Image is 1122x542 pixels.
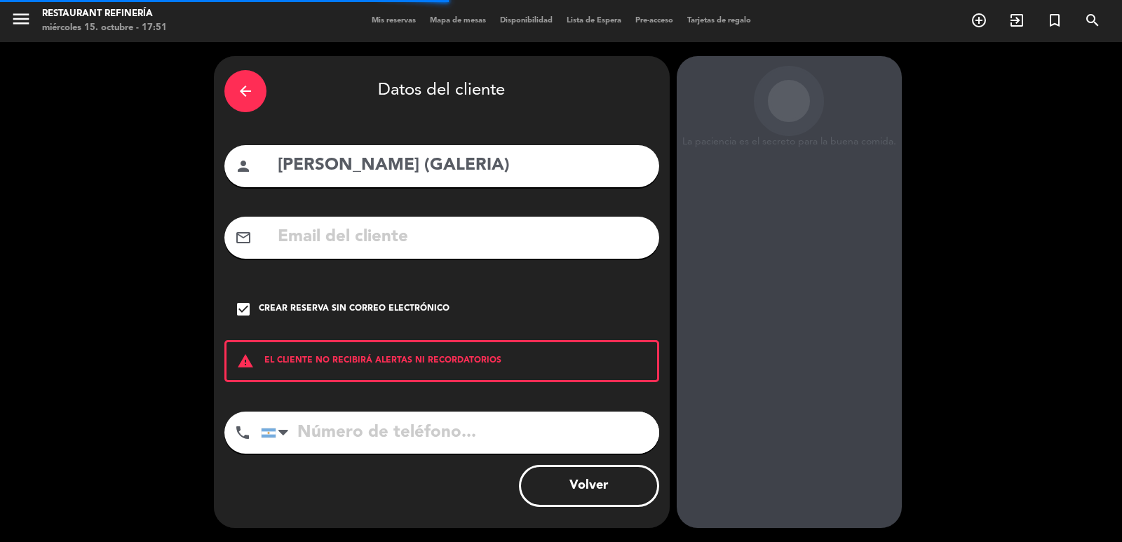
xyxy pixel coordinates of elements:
[42,7,167,21] div: Restaurant Refinería
[262,412,294,453] div: Argentina: +54
[493,17,560,25] span: Disponibilidad
[628,17,680,25] span: Pre-acceso
[224,340,659,382] div: EL CLIENTE NO RECIBIRÁ ALERTAS NI RECORDATORIOS
[971,12,987,29] i: add_circle_outline
[235,301,252,318] i: check_box
[1084,12,1101,29] i: search
[276,223,649,252] input: Email del cliente
[276,151,649,180] input: Nombre del cliente
[235,158,252,175] i: person
[365,17,423,25] span: Mis reservas
[259,302,450,316] div: Crear reserva sin correo electrónico
[224,67,659,116] div: Datos del cliente
[560,17,628,25] span: Lista de Espera
[237,83,254,100] i: arrow_back
[423,17,493,25] span: Mapa de mesas
[1046,12,1063,29] i: turned_in_not
[677,136,902,148] div: La paciencia es el secreto para la buena comida.
[1008,12,1025,29] i: exit_to_app
[519,465,659,507] button: Volver
[11,8,32,29] i: menu
[261,412,659,454] input: Número de teléfono...
[227,353,264,370] i: warning
[680,17,758,25] span: Tarjetas de regalo
[235,229,252,246] i: mail_outline
[234,424,251,441] i: phone
[42,21,167,35] div: miércoles 15. octubre - 17:51
[11,8,32,34] button: menu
